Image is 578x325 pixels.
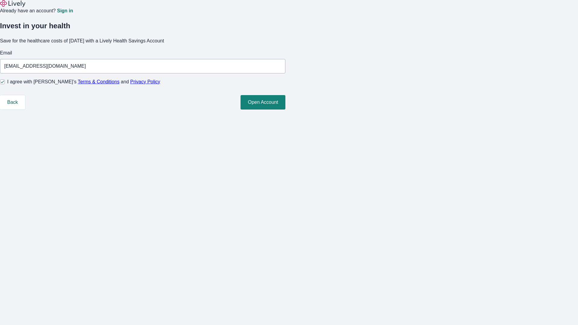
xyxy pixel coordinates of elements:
span: I agree with [PERSON_NAME]’s and [7,78,160,85]
a: Sign in [57,8,73,13]
a: Privacy Policy [130,79,160,84]
a: Terms & Conditions [78,79,120,84]
button: Open Account [241,95,285,110]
